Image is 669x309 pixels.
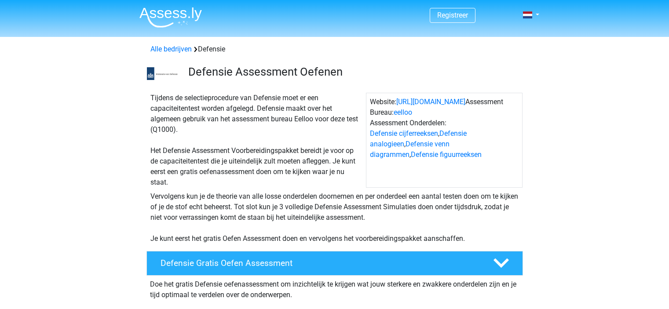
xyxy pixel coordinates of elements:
[161,258,479,268] h4: Defensie Gratis Oefen Assessment
[370,140,450,159] a: Defensie venn diagrammen
[143,251,526,276] a: Defensie Gratis Oefen Assessment
[146,276,523,300] div: Doe het gratis Defensie oefenassessment om inzichtelijk te krijgen wat jouw sterkere en zwakkere ...
[147,44,523,55] div: Defensie
[411,150,482,159] a: Defensie figuurreeksen
[366,93,523,188] div: Website: Assessment Bureau: Assessment Onderdelen: , , ,
[147,191,523,244] div: Vervolgens kun je de theorie van alle losse onderdelen doornemen en per onderdeel een aantal test...
[394,108,412,116] a: eelloo
[370,129,467,148] a: Defensie analogieen
[396,98,465,106] a: [URL][DOMAIN_NAME]
[437,11,468,19] a: Registreer
[370,129,438,138] a: Defensie cijferreeksen
[147,93,366,188] div: Tijdens de selectieprocedure van Defensie moet er een capaciteitentest worden afgelegd. Defensie ...
[188,65,516,79] h3: Defensie Assessment Oefenen
[139,7,202,28] img: Assessly
[150,45,192,53] a: Alle bedrijven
